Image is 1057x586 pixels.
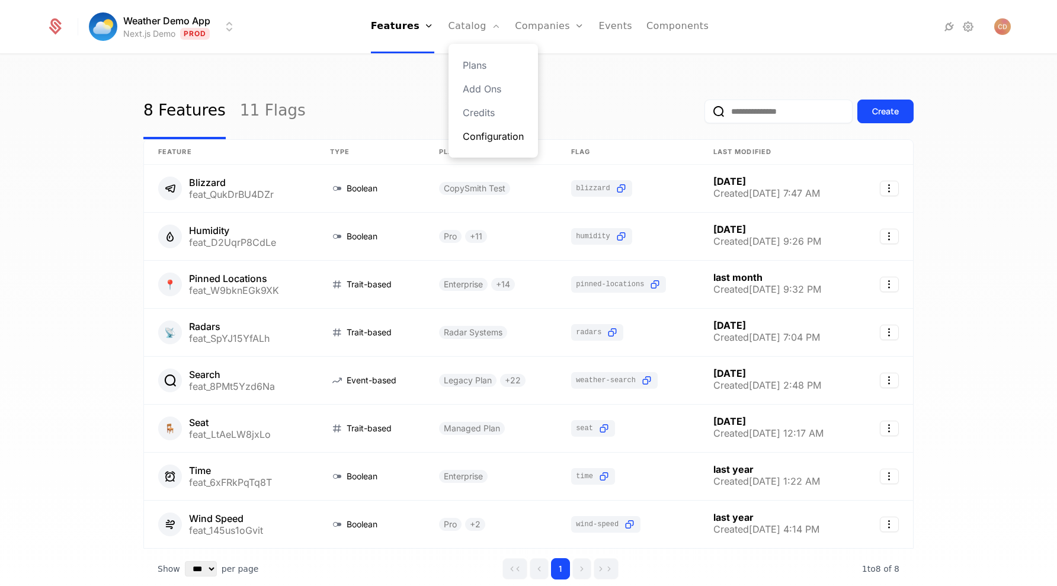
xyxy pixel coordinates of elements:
button: Select action [880,181,899,196]
a: Configuration [463,129,524,143]
th: Last Modified [699,140,859,165]
a: 8 Features [143,84,226,139]
button: Select action [880,373,899,388]
span: Show [158,563,180,575]
select: Select page size [185,561,217,577]
button: Go to first page [502,558,527,579]
button: Create [857,100,914,123]
img: Cole Demo [994,18,1011,35]
a: Credits [463,105,524,120]
button: Select action [880,517,899,532]
span: per page [222,563,259,575]
span: 1 to 8 of [862,564,894,574]
th: Feature [144,140,316,165]
span: Weather Demo App [123,14,210,28]
th: Type [316,140,425,165]
div: Next.js Demo [123,28,175,40]
button: Go to page 1 [551,558,570,579]
div: Page navigation [502,558,619,579]
button: Select action [880,325,899,340]
a: Add Ons [463,82,524,96]
th: Plans [425,140,557,165]
button: Select action [880,469,899,484]
span: Prod [180,28,210,40]
span: 8 [862,564,899,574]
a: Integrations [942,20,956,34]
img: Weather Demo App [89,12,117,41]
button: Select action [880,229,899,244]
button: Select action [880,421,899,436]
div: Create [872,105,899,117]
a: Settings [961,20,975,34]
a: Plans [463,58,524,72]
a: 11 Flags [240,84,306,139]
button: Select environment [92,14,236,40]
button: Go to previous page [530,558,549,579]
th: Flag [557,140,699,165]
button: Go to next page [572,558,591,579]
button: Select action [880,277,899,292]
button: Go to last page [594,558,619,579]
button: Open user button [994,18,1011,35]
